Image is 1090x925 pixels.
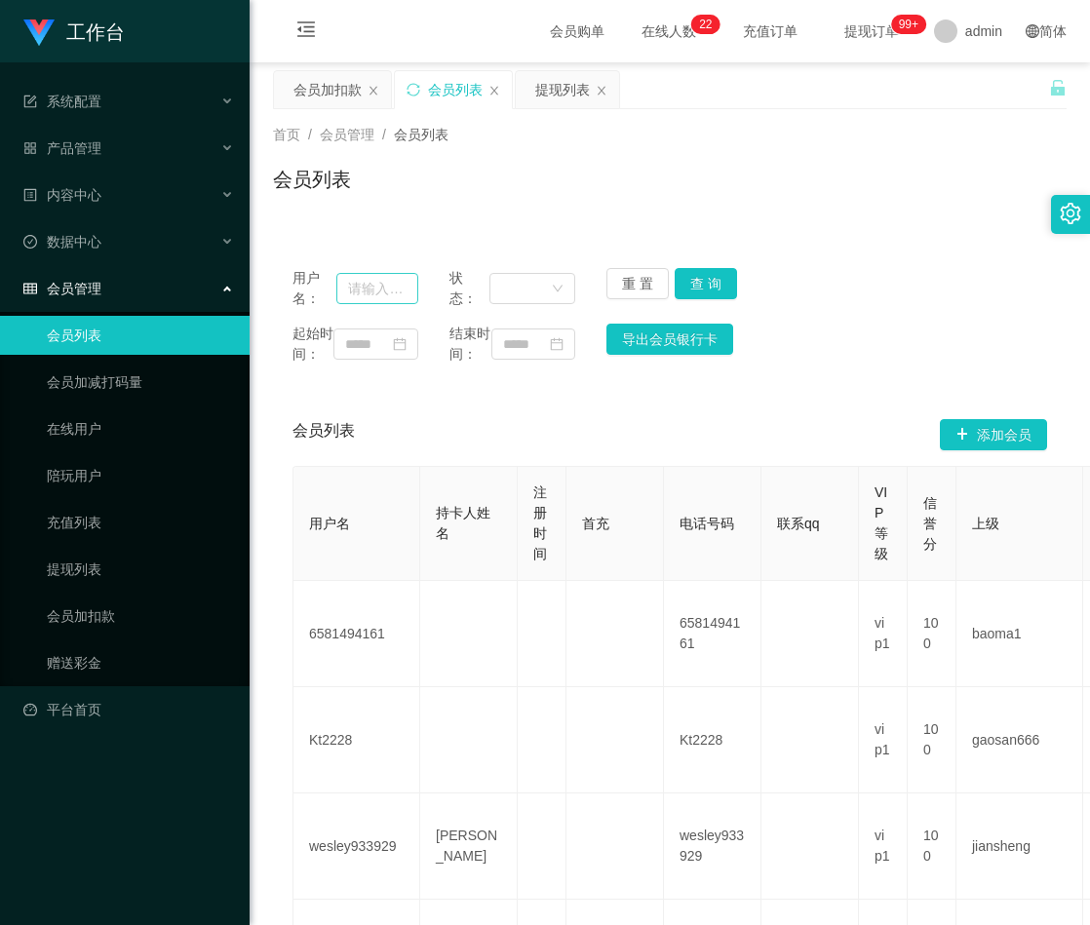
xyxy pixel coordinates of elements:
span: 起始时间： [292,324,333,365]
span: 会员列表 [292,419,355,450]
span: 产品管理 [23,140,101,156]
h1: 会员列表 [273,165,351,194]
i: 图标: profile [23,188,37,202]
td: vip1 [859,581,908,687]
sup: 22 [691,15,720,34]
i: 图标: close [488,85,500,96]
p: 2 [706,15,713,34]
a: 赠送彩金 [47,643,234,682]
a: 会员加扣款 [47,597,234,636]
span: 联系qq [777,516,820,531]
span: 提现订单 [835,24,909,38]
td: baoma1 [956,581,1083,687]
span: 首充 [582,516,609,531]
span: 用户名 [309,516,350,531]
td: [PERSON_NAME] [420,793,518,900]
i: 图标: menu-fold [273,1,339,63]
div: 提现列表 [535,71,590,108]
i: 图标: calendar [393,337,407,351]
td: Kt2228 [293,687,420,793]
span: 上级 [972,516,999,531]
td: 100 [908,793,956,900]
i: 图标: calendar [550,337,564,351]
button: 查 询 [675,268,737,299]
i: 图标: appstore-o [23,141,37,155]
td: vip1 [859,687,908,793]
span: 会员管理 [320,127,374,142]
div: 会员列表 [428,71,483,108]
button: 重 置 [606,268,669,299]
span: 系统配置 [23,94,101,109]
span: 用户名： [292,268,336,309]
a: 会员列表 [47,316,234,355]
span: VIP等级 [875,484,888,561]
span: 内容中心 [23,187,101,203]
p: 2 [699,15,706,34]
span: 会员列表 [394,127,448,142]
td: Kt2228 [664,687,761,793]
i: 图标: sync [407,83,420,96]
a: 在线用户 [47,409,234,448]
i: 图标: check-circle-o [23,235,37,249]
td: wesley933929 [664,793,761,900]
a: 陪玩用户 [47,456,234,495]
a: 图标: dashboard平台首页 [23,690,234,729]
i: 图标: unlock [1049,79,1067,96]
span: 信誉分 [923,495,937,552]
i: 图标: global [1026,24,1039,38]
span: 状态： [449,268,489,309]
img: logo.9652507e.png [23,19,55,47]
span: 会员管理 [23,281,101,296]
td: 6581494161 [293,581,420,687]
span: 数据中心 [23,234,101,250]
td: jiansheng [956,793,1083,900]
input: 请输入用户名 [336,273,418,304]
i: 图标: close [596,85,607,96]
i: 图标: form [23,95,37,108]
span: 结束时间： [449,324,490,365]
a: 工作台 [23,23,125,39]
td: 100 [908,687,956,793]
button: 图标: plus添加会员 [940,419,1047,450]
td: vip1 [859,793,908,900]
td: wesley933929 [293,793,420,900]
td: 100 [908,581,956,687]
i: 图标: close [368,85,379,96]
span: 注册时间 [533,484,547,561]
span: / [308,127,312,142]
div: 会员加扣款 [293,71,362,108]
i: 图标: down [552,283,564,296]
span: 在线人数 [632,24,706,38]
span: / [382,127,386,142]
a: 提现列表 [47,550,234,589]
a: 充值列表 [47,503,234,542]
button: 导出会员银行卡 [606,324,733,355]
span: 持卡人姓名 [436,505,490,541]
h1: 工作台 [66,1,125,63]
td: 6581494161 [664,581,761,687]
span: 充值订单 [733,24,807,38]
a: 会员加减打码量 [47,363,234,402]
i: 图标: setting [1060,203,1081,224]
i: 图标: table [23,282,37,295]
td: gaosan666 [956,687,1083,793]
span: 电话号码 [680,516,734,531]
sup: 979 [891,15,926,34]
span: 首页 [273,127,300,142]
